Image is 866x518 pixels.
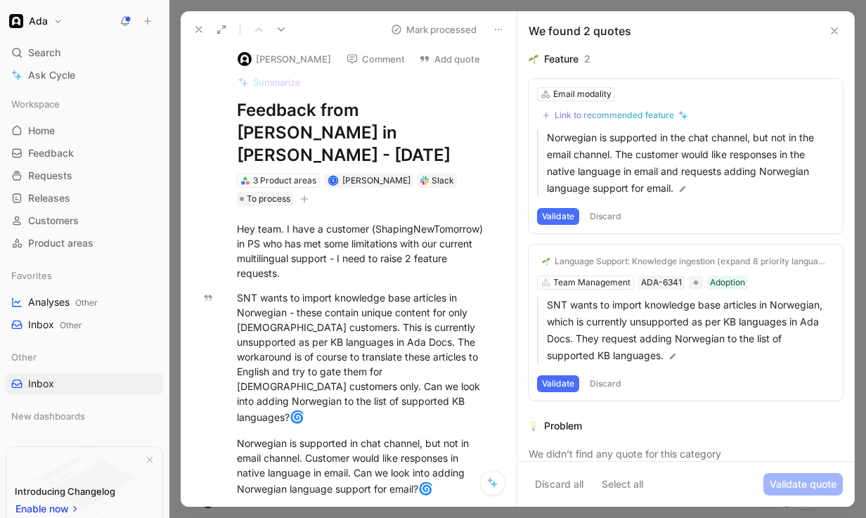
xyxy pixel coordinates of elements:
[6,265,163,286] div: Favorites
[668,351,678,361] img: pen.svg
[529,446,843,462] div: We didn’t find any quote for this category
[6,65,163,86] a: Ask Cycle
[6,347,163,394] div: OtherInbox
[6,210,163,231] a: Customers
[595,473,649,496] button: Select all
[553,87,612,101] div: Email modality
[537,208,579,225] button: Validate
[529,22,631,39] div: We found 2 quotes
[60,320,82,330] span: Other
[231,48,337,70] button: logo[PERSON_NAME]
[555,110,674,121] div: Link to recommended feature
[237,221,490,280] div: Hey team. I have a customer (ShapingNewTomorrow) in PS who has met some limitations with our curr...
[537,107,693,124] button: Link to recommended feature
[542,257,550,266] img: 🌱
[11,409,85,423] span: New dashboards
[6,406,163,427] div: New dashboards
[28,191,70,205] span: Releases
[418,481,433,496] span: 🌀
[537,253,834,270] button: 🌱Language Support: Knowledge ingestion (expand 8 priority languages)
[547,297,834,364] p: SNT wants to import knowledge base articles in Norwegian, which is currently unsupported as per K...
[340,49,411,69] button: Comment
[28,377,54,391] span: Inbox
[238,52,252,66] img: logo
[584,51,590,67] div: 2
[529,421,538,431] img: 💡
[75,297,98,308] span: Other
[237,436,490,498] div: Norwegian is supported in chat channel, but not in email channel. Customer would like responses i...
[253,76,301,89] span: Summarize
[231,72,307,92] button: Summarize
[15,483,115,500] div: Introducing Changelog
[15,500,70,517] span: Enable now
[28,44,60,61] span: Search
[6,292,163,313] a: AnalysesOther
[547,129,834,197] p: Norwegian is supported in the chat channel, but not in the email channel. The customer would like...
[237,99,490,167] h1: Feedback from [PERSON_NAME] in [PERSON_NAME] - [DATE]
[763,473,843,496] button: Validate quote
[413,49,486,69] button: Add quote
[6,120,163,141] a: Home
[544,417,582,434] div: Problem
[585,375,626,392] button: Discard
[6,42,163,63] div: Search
[9,14,23,28] img: Ada
[6,314,163,335] a: InboxOther
[28,236,93,250] span: Product areas
[6,406,163,431] div: New dashboards
[544,51,579,67] div: Feature
[29,15,48,27] h1: Ada
[237,290,490,427] div: SNT wants to import knowledge base articles in Norwegian - these contain unique content for only ...
[529,54,538,64] img: 🌱
[6,93,163,115] div: Workspace
[28,169,72,183] span: Requests
[6,347,163,368] div: Other
[6,11,66,31] button: AdaAda
[28,124,55,138] span: Home
[537,375,579,392] button: Validate
[585,208,626,225] button: Discard
[28,146,74,160] span: Feedback
[290,410,304,424] span: 🌀
[28,214,79,228] span: Customers
[6,143,163,164] a: Feedback
[6,188,163,209] a: Releases
[247,192,290,206] span: To process
[28,67,75,84] span: Ask Cycle
[342,175,411,186] span: [PERSON_NAME]
[253,174,316,188] div: 3 Product areas
[11,350,37,364] span: Other
[6,233,163,254] a: Product areas
[11,268,52,283] span: Favorites
[237,192,293,206] div: To process
[28,318,82,332] span: Inbox
[384,20,483,39] button: Mark processed
[6,165,163,186] a: Requests
[555,256,829,267] div: Language Support: Knowledge ingestion (expand 8 priority languages)
[678,184,687,194] img: pen.svg
[329,176,337,184] div: S
[529,473,590,496] button: Discard all
[15,500,81,518] button: Enable now
[6,373,163,394] a: Inbox
[432,174,454,188] div: Slack
[28,295,98,310] span: Analyses
[11,97,60,111] span: Workspace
